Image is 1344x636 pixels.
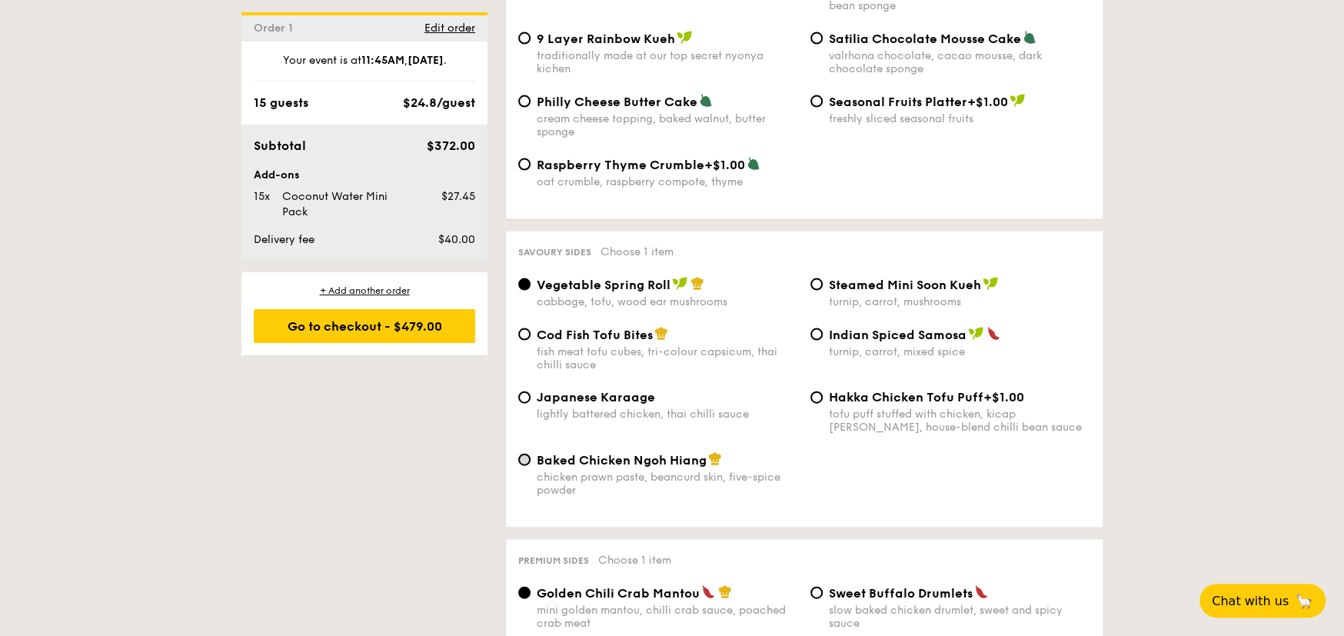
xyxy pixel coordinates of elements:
[974,585,988,599] img: icon-spicy.37a8142b.svg
[518,587,531,599] input: Golden Chili Crab Mantoumini golden mantou, chilli crab sauce, poached crab meat
[537,175,798,188] div: oat crumble, raspberry compote, thyme
[537,32,675,46] span: 9 Layer Rainbow Kueh
[537,295,798,308] div: cabbage, tofu, wood ear mushrooms
[518,95,531,108] input: Philly Cheese Butter Cakecream cheese topping, baked walnut, butter sponge
[438,233,475,246] span: $40.00
[829,95,967,109] span: Seasonal Fruits Platter
[537,453,707,468] span: Baked Chicken Ngoh Hiang
[537,49,798,75] div: traditionally made at our top secret nyonya kichen
[254,138,306,153] span: Subtotal
[829,586,973,601] span: Sweet Buffalo Drumlets
[537,390,655,405] span: Japanese Karaage
[810,95,823,108] input: Seasonal Fruits Platter+$1.00freshly sliced seasonal fruits
[967,95,1008,109] span: +$1.00
[537,408,798,421] div: lightly battered chicken, thai chilli sauce
[518,158,531,171] input: Raspberry Thyme Crumble+$1.00oat crumble, raspberry compote, thyme
[1023,31,1036,45] img: icon-vegetarian.fe4039eb.svg
[701,585,715,599] img: icon-spicy.37a8142b.svg
[704,158,745,172] span: +$1.00
[254,22,299,35] span: Order 1
[424,22,475,35] span: Edit order
[518,247,591,258] span: Savoury sides
[829,278,981,292] span: Steamed Mini Soon Kueh
[1212,594,1289,608] span: Chat with us
[718,585,732,599] img: icon-chef-hat.a58ddaea.svg
[600,245,674,258] span: Choose 1 item
[361,54,404,67] strong: 11:45AM
[537,604,798,630] div: mini golden mantou, chilli crab sauce, poached crab meat
[699,94,713,108] img: icon-vegetarian.fe4039eb.svg
[518,454,531,466] input: Baked Chicken Ngoh Hiangchicken prawn paste, beancurd skin, five-spice powder
[441,190,475,203] span: $27.45
[248,189,275,205] div: 15x
[654,327,668,341] img: icon-chef-hat.a58ddaea.svg
[968,327,983,341] img: icon-vegan.f8ff3823.svg
[1199,584,1326,618] button: Chat with us🦙
[677,31,692,45] img: icon-vegan.f8ff3823.svg
[537,112,798,138] div: cream cheese topping, baked walnut, butter sponge
[537,95,697,109] span: Philly Cheese Butter Cake
[518,278,531,291] input: Vegetable Spring Rollcabbage, tofu, wood ear mushrooms
[810,391,823,404] input: Hakka Chicken Tofu Puff+$1.00tofu puff stuffed with chicken, kicap [PERSON_NAME], house-blend chi...
[983,390,1024,405] span: +$1.00
[254,285,475,297] div: + Add another order
[254,309,475,343] div: Go to checkout - $479.00
[518,328,531,341] input: Cod Fish Tofu Bitesfish meat tofu cubes, tri-colour capsicum, thai chilli sauce
[427,138,475,153] span: $372.00
[986,327,1000,341] img: icon-spicy.37a8142b.svg
[983,277,998,291] img: icon-vegan.f8ff3823.svg
[537,471,798,497] div: chicken prawn paste, beancurd skin, five-spice powder
[1010,94,1025,108] img: icon-vegan.f8ff3823.svg
[598,554,671,567] span: Choose 1 item
[537,586,700,601] span: Golden Chili Crab Mantou
[408,54,444,67] strong: [DATE]
[829,604,1090,630] div: slow baked chicken drumlet, sweet and spicy sauce
[690,277,704,291] img: icon-chef-hat.a58ddaea.svg
[537,158,704,172] span: Raspberry Thyme Crumble
[518,32,531,45] input: 9 Layer Rainbow Kuehtraditionally made at our top secret nyonya kichen
[275,189,415,220] div: Coconut Water Mini Pack
[518,555,589,566] span: Premium sides
[518,391,531,404] input: Japanese Karaagelightly battered chicken, thai chilli sauce
[1295,592,1313,610] span: 🦙
[254,94,308,112] div: 15 guests
[403,94,475,112] div: $24.8/guest
[537,278,670,292] span: Vegetable Spring Roll
[254,53,475,82] div: Your event is at , .
[829,49,1090,75] div: valrhona chocolate, cacao mousse, dark chocolate sponge
[810,32,823,45] input: Satilia Chocolate Mousse Cakevalrhona chocolate, cacao mousse, dark chocolate sponge
[810,587,823,599] input: Sweet Buffalo Drumletsslow baked chicken drumlet, sweet and spicy sauce
[829,345,1090,358] div: turnip, carrot, mixed spice
[708,452,722,466] img: icon-chef-hat.a58ddaea.svg
[254,233,314,246] span: Delivery fee
[537,345,798,371] div: fish meat tofu cubes, tri-colour capsicum, thai chilli sauce
[829,408,1090,434] div: tofu puff stuffed with chicken, kicap [PERSON_NAME], house-blend chilli bean sauce
[747,157,760,171] img: icon-vegetarian.fe4039eb.svg
[672,277,687,291] img: icon-vegan.f8ff3823.svg
[829,295,1090,308] div: turnip, carrot, mushrooms
[829,328,966,342] span: Indian Spiced Samosa
[810,278,823,291] input: Steamed Mini Soon Kuehturnip, carrot, mushrooms
[829,32,1021,46] span: Satilia Chocolate Mousse Cake
[537,328,653,342] span: Cod Fish Tofu Bites
[829,390,983,405] span: Hakka Chicken Tofu Puff
[810,328,823,341] input: Indian Spiced Samosaturnip, carrot, mixed spice
[829,112,1090,125] div: freshly sliced seasonal fruits
[254,168,475,183] div: Add-ons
